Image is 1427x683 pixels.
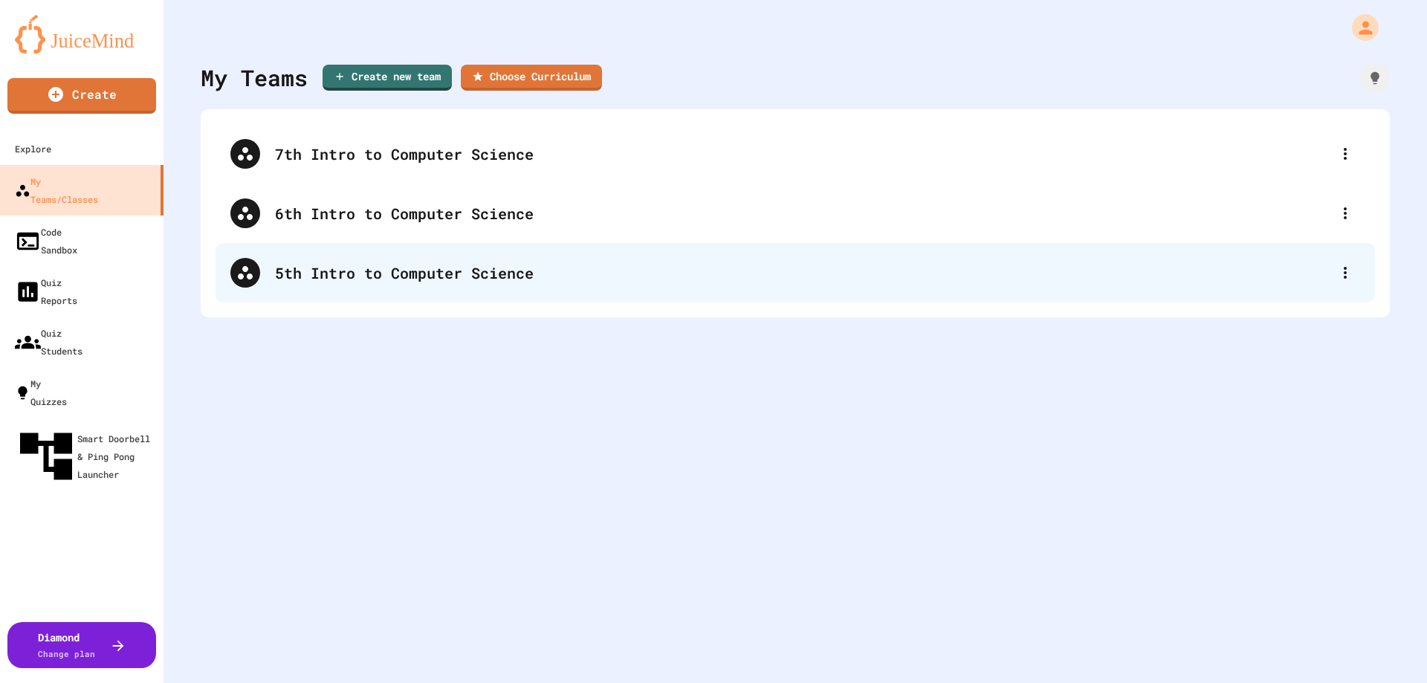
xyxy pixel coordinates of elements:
div: Quiz Reports [15,273,77,309]
div: Explore [15,140,51,158]
div: 7th Intro to Computer Science [275,143,1330,165]
div: My Quizzes [15,375,67,410]
div: 6th Intro to Computer Science [275,202,1330,224]
img: logo-orange.svg [15,15,149,54]
div: Quiz Students [15,324,82,360]
div: Smart Doorbell & Ping Pong Launcher [15,425,158,488]
div: My Account [1336,10,1382,45]
a: Create new team [323,65,452,91]
a: Choose Curriculum [461,65,602,91]
div: How it works [1360,63,1390,93]
span: Change plan [38,648,95,659]
div: 5th Intro to Computer Science [275,262,1330,284]
div: 7th Intro to Computer Science [216,124,1375,184]
div: Diamond [38,629,95,661]
div: 5th Intro to Computer Science [216,243,1375,302]
button: DiamondChange plan [7,622,156,668]
div: My Teams [201,61,308,94]
div: My Teams/Classes [15,172,98,208]
a: Create [7,78,156,114]
div: 6th Intro to Computer Science [216,184,1375,243]
div: Code Sandbox [15,223,77,259]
